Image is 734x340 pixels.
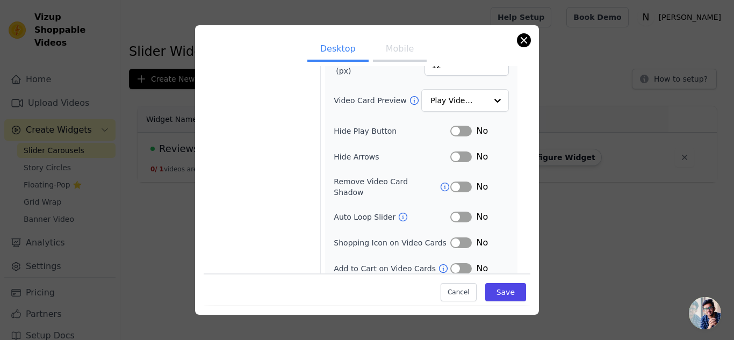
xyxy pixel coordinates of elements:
label: Hide Arrows [334,151,450,162]
span: No [476,150,488,163]
span: No [476,125,488,138]
span: No [476,180,488,193]
label: Video Card Preview [334,95,408,106]
span: No [476,262,488,275]
button: Close modal [517,34,530,47]
label: Remove Video Card Shadow [334,176,440,198]
button: Save [485,284,526,302]
label: Auto Loop Slider [334,212,398,222]
button: Mobile [373,38,427,62]
label: Shopping Icon on Video Cards [334,237,450,248]
div: Open chat [689,297,721,329]
label: Add to Cart on Video Cards [334,263,438,274]
span: No [476,211,488,223]
button: Cancel [441,284,477,302]
button: Desktop [307,38,369,62]
span: No [476,236,488,249]
label: Hide Play Button [334,126,450,136]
